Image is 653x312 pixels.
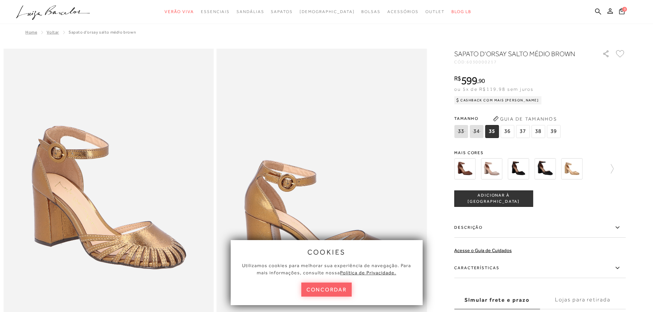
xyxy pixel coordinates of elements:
span: Outlet [425,9,445,14]
span: Tamanho [454,113,562,124]
span: 599 [461,74,477,87]
span: BLOG LB [451,9,471,14]
a: noSubCategoriesText [237,5,264,18]
span: Utilizamos cookies para melhorar sua experiência de navegação. Para mais informações, consulte nossa [242,263,411,275]
i: , [477,78,485,84]
a: Home [25,30,37,35]
a: noSubCategoriesText [165,5,194,18]
span: Mais cores [454,151,626,155]
a: noSubCategoriesText [387,5,419,18]
span: 38 [531,125,545,138]
button: concordar [301,283,352,297]
span: cookies [307,248,346,256]
button: Guia de Tamanhos [491,113,559,124]
span: 34 [470,125,483,138]
span: SAPATO D'ORSAY SALTO MÉDIO BROWN [69,30,136,35]
span: 0 [622,7,627,12]
span: Sandálias [237,9,264,14]
a: noSubCategoriesText [300,5,355,18]
span: 39 [547,125,560,138]
button: ADICIONAR À [GEOGRAPHIC_DATA] [454,190,533,207]
a: Política de Privacidade. [340,270,396,275]
a: noSubCategoriesText [271,5,292,18]
a: noSubCategoriesText [425,5,445,18]
img: SAPATO D'ORSAY DE SALTO BLOCO MÉDIO EM VERNIZ BEGE [561,158,582,179]
a: Acesse o Guia de Cuidados [454,248,512,253]
a: noSubCategoriesText [361,5,380,18]
span: Bolsas [361,9,380,14]
div: Cashback com Mais [PERSON_NAME] [454,96,542,104]
label: Características [454,258,626,278]
span: ADICIONAR À [GEOGRAPHIC_DATA] [455,192,533,204]
h1: SAPATO D'ORSAY SALTO MÉDIO BROWN [454,49,583,59]
span: 36 [500,125,514,138]
a: noSubCategoriesText [201,5,230,18]
span: Acessórios [387,9,419,14]
span: ou 5x de R$119,98 sem juros [454,86,533,92]
img: SAPATO D'ORSAY CROCO SALTO MÉDIO CASTANHO [454,158,475,179]
img: SAPATO D'ORSAY CROCO SALTO MÉDIO PRETO [508,158,529,179]
a: BLOG LB [451,5,471,18]
a: Voltar [47,30,59,35]
span: 90 [479,77,485,84]
label: Descrição [454,218,626,238]
button: 0 [617,8,627,17]
div: CÓD: [454,60,591,64]
span: Sapatos [271,9,292,14]
span: 33 [454,125,468,138]
span: Essenciais [201,9,230,14]
label: Simular frete e prazo [454,291,540,309]
span: 6030000217 [467,60,497,64]
label: Lojas para retirada [540,291,626,309]
span: 37 [516,125,530,138]
span: 35 [485,125,499,138]
img: SAPATO D'ORSAY CROCO SALTO MÉDIO NATA [481,158,502,179]
span: Verão Viva [165,9,194,14]
i: R$ [454,75,461,82]
span: [DEMOGRAPHIC_DATA] [300,9,355,14]
img: SAPATO D'ORSAY CROCO SALTO MÉDIO PRETO [534,158,556,179]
